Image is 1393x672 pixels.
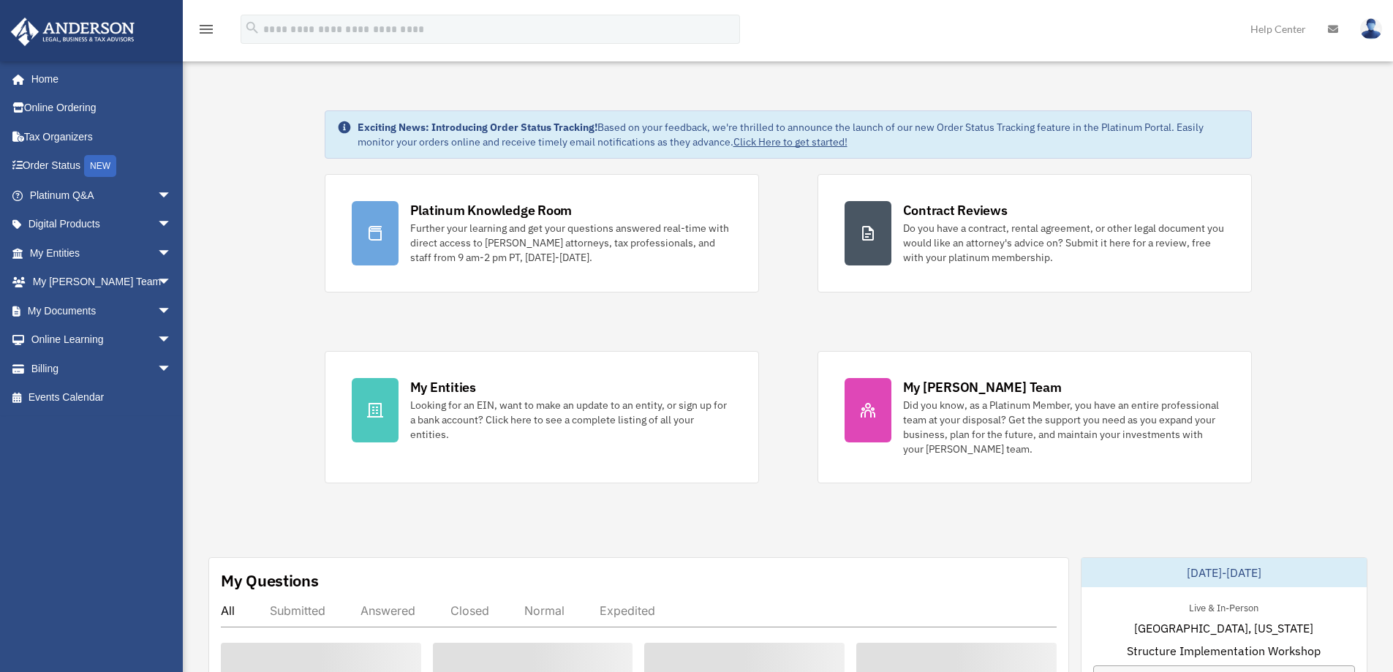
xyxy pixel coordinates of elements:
div: Live & In-Person [1177,599,1270,614]
strong: Exciting News: Introducing Order Status Tracking! [358,121,597,134]
span: [GEOGRAPHIC_DATA], [US_STATE] [1134,619,1313,637]
a: Tax Organizers [10,122,194,151]
div: Normal [524,603,565,618]
span: arrow_drop_down [157,238,186,268]
a: Contract Reviews Do you have a contract, rental agreement, or other legal document you would like... [818,174,1252,292]
a: Online Learningarrow_drop_down [10,325,194,355]
a: Online Ordering [10,94,194,123]
a: Click Here to get started! [733,135,847,148]
div: Submitted [270,603,325,618]
div: Contract Reviews [903,201,1008,219]
span: arrow_drop_down [157,181,186,211]
div: Looking for an EIN, want to make an update to an entity, or sign up for a bank account? Click her... [410,398,732,442]
a: Billingarrow_drop_down [10,354,194,383]
div: Expedited [600,603,655,618]
a: Home [10,64,186,94]
a: Order StatusNEW [10,151,194,181]
span: arrow_drop_down [157,210,186,240]
div: Do you have a contract, rental agreement, or other legal document you would like an attorney's ad... [903,221,1225,265]
a: menu [197,26,215,38]
a: My Entitiesarrow_drop_down [10,238,194,268]
div: Based on your feedback, we're thrilled to announce the launch of our new Order Status Tracking fe... [358,120,1239,149]
a: Platinum Q&Aarrow_drop_down [10,181,194,210]
div: All [221,603,235,618]
span: arrow_drop_down [157,354,186,384]
div: My [PERSON_NAME] Team [903,378,1062,396]
div: Platinum Knowledge Room [410,201,573,219]
a: Digital Productsarrow_drop_down [10,210,194,239]
a: My Entities Looking for an EIN, want to make an update to an entity, or sign up for a bank accoun... [325,351,759,483]
div: Answered [360,603,415,618]
span: arrow_drop_down [157,296,186,326]
div: NEW [84,155,116,177]
span: arrow_drop_down [157,268,186,298]
a: My Documentsarrow_drop_down [10,296,194,325]
div: My Questions [221,570,319,592]
div: Did you know, as a Platinum Member, you have an entire professional team at your disposal? Get th... [903,398,1225,456]
div: Further your learning and get your questions answered real-time with direct access to [PERSON_NAM... [410,221,732,265]
i: search [244,20,260,36]
div: Closed [450,603,489,618]
i: menu [197,20,215,38]
a: Events Calendar [10,383,194,412]
div: [DATE]-[DATE] [1081,558,1367,587]
img: User Pic [1360,18,1382,39]
a: My [PERSON_NAME] Teamarrow_drop_down [10,268,194,297]
a: My [PERSON_NAME] Team Did you know, as a Platinum Member, you have an entire professional team at... [818,351,1252,483]
a: Platinum Knowledge Room Further your learning and get your questions answered real-time with dire... [325,174,759,292]
span: Structure Implementation Workshop [1127,642,1321,660]
img: Anderson Advisors Platinum Portal [7,18,139,46]
span: arrow_drop_down [157,325,186,355]
div: My Entities [410,378,476,396]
